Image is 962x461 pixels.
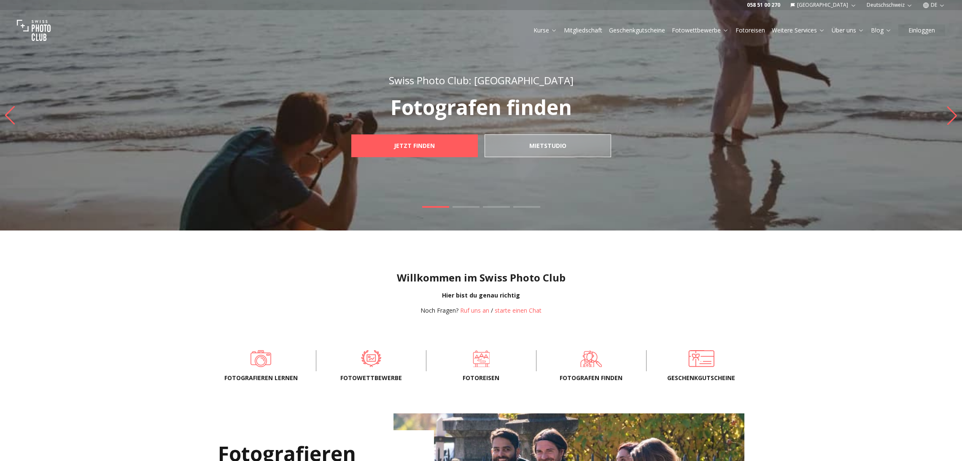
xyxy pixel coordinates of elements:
h1: Willkommen im Swiss Photo Club [7,271,955,284]
a: Fotografieren lernen [220,350,302,367]
a: mietstudio [485,134,611,157]
span: Fotografen finden [550,374,633,382]
button: Blog [868,24,895,36]
button: Geschenkgutscheine [606,24,668,36]
a: Fotografen finden [550,350,633,367]
a: Ruf uns an [460,306,489,314]
b: mietstudio [529,142,566,150]
a: Geschenkgutscheine [660,350,743,367]
button: starte einen Chat [495,306,542,315]
button: Einloggen [898,24,945,36]
a: Blog [871,26,892,35]
button: Fotowettbewerbe [668,24,732,36]
span: Fotoreisen [440,374,523,382]
a: Fotowettbewerbe [330,350,412,367]
span: Fotografieren lernen [220,374,302,382]
div: / [420,306,542,315]
span: Geschenkgutscheine [660,374,743,382]
a: Mitgliedschaft [564,26,602,35]
a: JETZT FINDEN [351,134,478,157]
div: Hier bist du genau richtig [7,291,955,300]
span: Noch Fragen? [420,306,458,314]
p: Fotografen finden [333,97,630,118]
a: Fotowettbewerbe [672,26,729,35]
a: Fotoreisen [736,26,765,35]
img: Swiss photo club [17,13,51,47]
button: Kurse [530,24,560,36]
a: Fotoreisen [440,350,523,367]
a: Geschenkgutscheine [609,26,665,35]
a: Weitere Services [772,26,825,35]
span: Swiss Photo Club: [GEOGRAPHIC_DATA] [389,73,574,87]
a: Kurse [534,26,557,35]
a: Über uns [832,26,864,35]
button: Über uns [828,24,868,36]
button: Fotoreisen [732,24,768,36]
b: JETZT FINDEN [394,142,435,150]
span: Fotowettbewerbe [330,374,412,382]
button: Weitere Services [768,24,828,36]
a: 058 51 00 270 [747,2,780,8]
button: Mitgliedschaft [560,24,606,36]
